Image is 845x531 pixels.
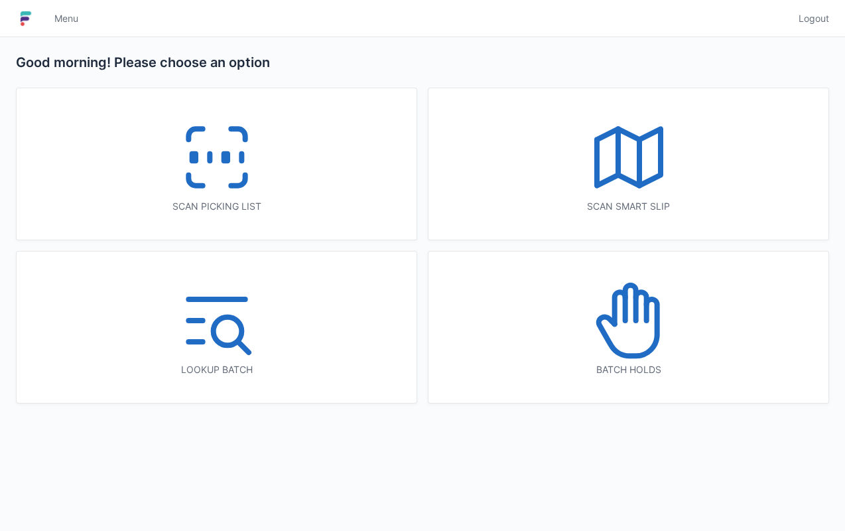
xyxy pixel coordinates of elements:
[16,251,417,404] a: Lookup batch
[455,200,802,213] div: Scan smart slip
[16,53,829,72] h2: Good morning! Please choose an option
[791,7,829,31] a: Logout
[428,88,829,240] a: Scan smart slip
[43,200,390,213] div: Scan picking list
[16,8,36,29] img: logo-small.jpg
[16,88,417,240] a: Scan picking list
[455,363,802,376] div: Batch holds
[54,12,78,25] span: Menu
[46,7,86,31] a: Menu
[43,363,390,376] div: Lookup batch
[428,251,829,404] a: Batch holds
[799,12,829,25] span: Logout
